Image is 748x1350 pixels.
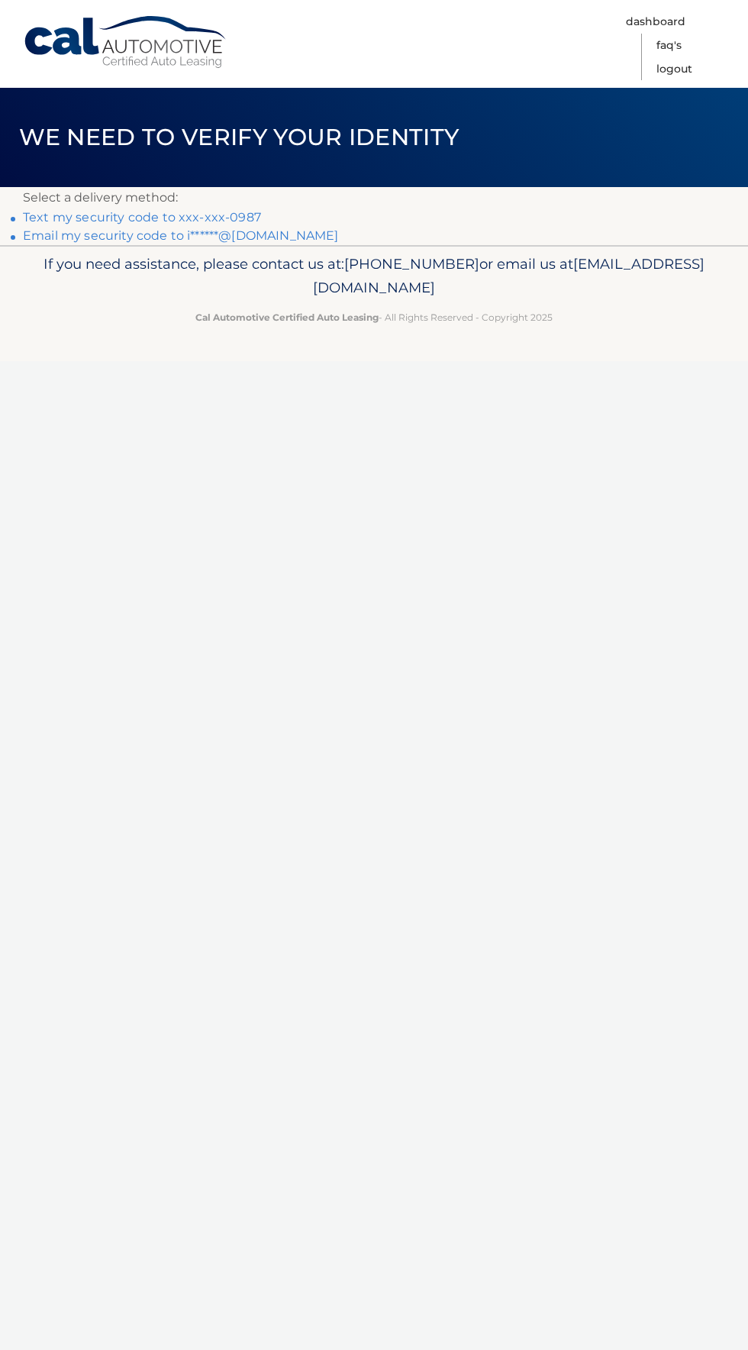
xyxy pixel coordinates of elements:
a: Dashboard [626,10,685,34]
a: FAQ's [656,34,682,57]
a: Email my security code to i******@[DOMAIN_NAME] [23,228,339,243]
a: Logout [656,57,692,81]
p: If you need assistance, please contact us at: or email us at [23,252,725,301]
a: Cal Automotive [23,15,229,69]
p: - All Rights Reserved - Copyright 2025 [23,309,725,325]
p: Select a delivery method: [23,187,725,208]
span: We need to verify your identity [19,123,459,151]
a: Text my security code to xxx-xxx-0987 [23,210,261,224]
strong: Cal Automotive Certified Auto Leasing [195,312,379,323]
span: [PHONE_NUMBER] [344,255,479,273]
